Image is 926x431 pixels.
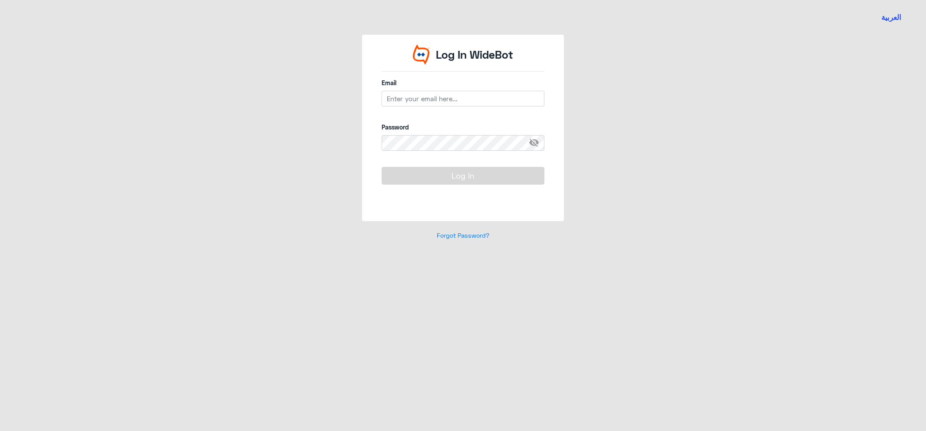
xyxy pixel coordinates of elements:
span: visibility_off [529,135,544,151]
a: Switch language [876,7,906,28]
label: Password [382,123,544,132]
input: Enter your email here... [382,91,544,106]
label: Email [382,78,544,87]
a: Forgot Password? [437,232,489,239]
button: العربية [881,12,901,23]
p: Log In WideBot [436,46,513,63]
img: Widebot Logo [413,44,429,65]
button: Log In [382,167,544,184]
